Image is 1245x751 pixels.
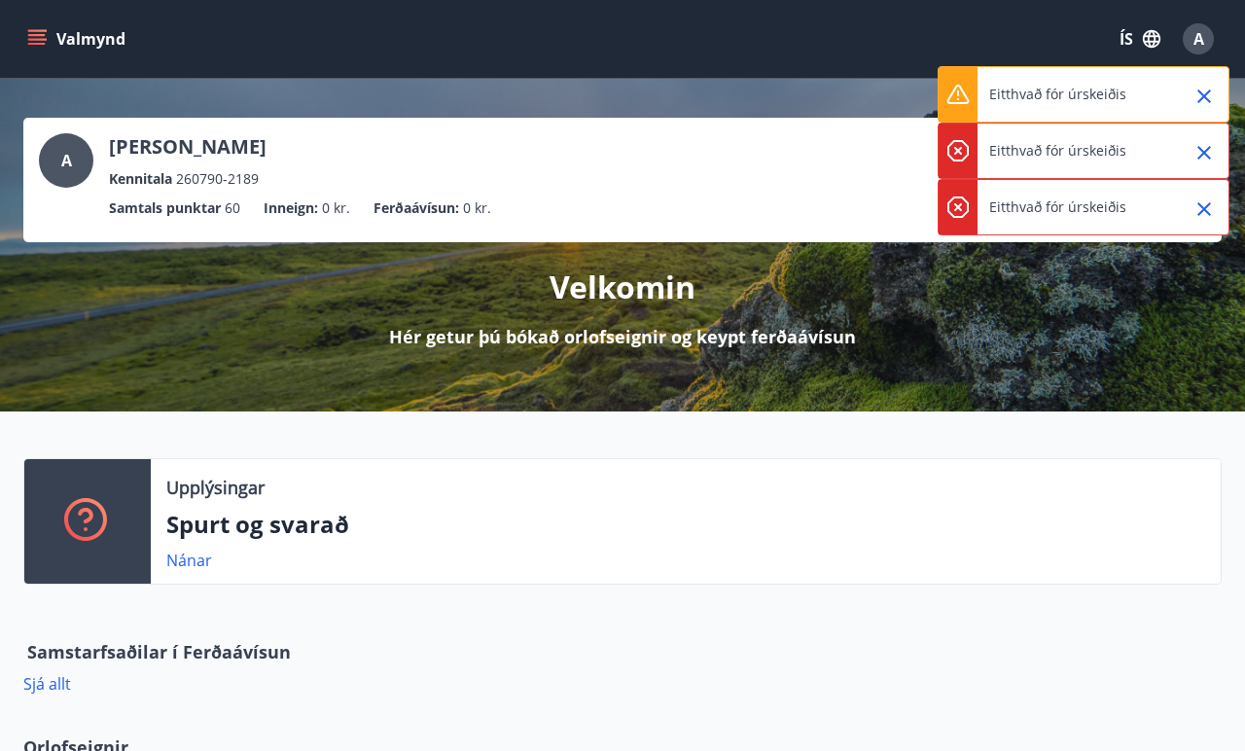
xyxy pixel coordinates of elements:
[389,324,856,349] p: Hér getur þú bókað orlofseignir og keypt ferðaávísun
[166,508,1205,541] p: Spurt og svarað
[109,133,267,161] p: [PERSON_NAME]
[23,21,133,56] button: menu
[176,168,259,190] span: 260790-2189
[1109,21,1171,56] button: ÍS
[322,197,350,219] span: 0 kr.
[166,475,265,500] p: Upplýsingar
[989,85,1126,104] p: Eitthvað fór úrskeiðis
[23,673,71,695] a: Sjá allt
[109,197,221,219] p: Samtals punktar
[1188,193,1221,226] button: Close
[463,197,491,219] span: 0 kr.
[1193,28,1204,50] span: A
[550,266,695,308] p: Velkomin
[1175,16,1222,62] button: A
[264,197,318,219] p: Inneign :
[27,639,291,664] span: Samstarfsaðilar í Ferðaávísun
[989,197,1126,217] p: Eitthvað fór úrskeiðis
[166,550,212,571] a: Nánar
[225,197,240,219] span: 60
[109,168,172,190] p: Kennitala
[1188,136,1221,169] button: Close
[61,150,72,171] span: A
[373,197,459,219] p: Ferðaávísun :
[989,141,1126,161] p: Eitthvað fór úrskeiðis
[1188,80,1221,113] button: Close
